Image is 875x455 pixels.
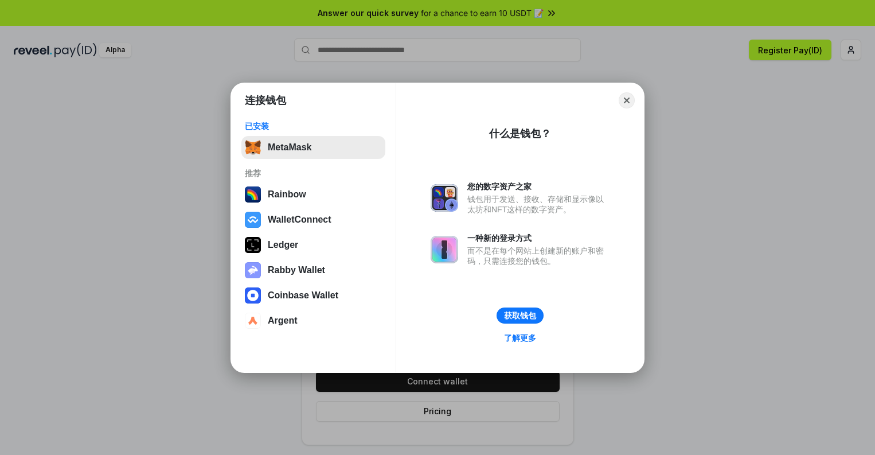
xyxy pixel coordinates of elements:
div: 您的数字资产之家 [467,181,610,192]
button: Close [619,92,635,108]
div: 获取钱包 [504,310,536,321]
div: Argent [268,316,298,326]
img: svg+xml,%3Csvg%20xmlns%3D%22http%3A%2F%2Fwww.w3.org%2F2000%2Fsvg%22%20width%3D%2228%22%20height%3... [245,237,261,253]
img: svg+xml,%3Csvg%20xmlns%3D%22http%3A%2F%2Fwww.w3.org%2F2000%2Fsvg%22%20fill%3D%22none%22%20viewBox... [431,184,458,212]
div: 了解更多 [504,333,536,343]
img: svg+xml,%3Csvg%20width%3D%2228%22%20height%3D%2228%22%20viewBox%3D%220%200%2028%2028%22%20fill%3D... [245,313,261,329]
img: svg+xml,%3Csvg%20fill%3D%22none%22%20height%3D%2233%22%20viewBox%3D%220%200%2035%2033%22%20width%... [245,139,261,155]
img: svg+xml,%3Csvg%20width%3D%2228%22%20height%3D%2228%22%20viewBox%3D%220%200%2028%2028%22%20fill%3D... [245,212,261,228]
button: Ledger [241,234,385,256]
a: 了解更多 [497,330,543,345]
img: svg+xml,%3Csvg%20width%3D%2228%22%20height%3D%2228%22%20viewBox%3D%220%200%2028%2028%22%20fill%3D... [245,287,261,304]
div: MetaMask [268,142,311,153]
button: Argent [241,309,385,332]
button: MetaMask [241,136,385,159]
h1: 连接钱包 [245,94,286,107]
button: Coinbase Wallet [241,284,385,307]
div: Rainbow [268,189,306,200]
img: svg+xml,%3Csvg%20width%3D%22120%22%20height%3D%22120%22%20viewBox%3D%220%200%20120%20120%22%20fil... [245,186,261,203]
div: 已安装 [245,121,382,131]
img: svg+xml,%3Csvg%20xmlns%3D%22http%3A%2F%2Fwww.w3.org%2F2000%2Fsvg%22%20fill%3D%22none%22%20viewBox... [245,262,261,278]
div: 一种新的登录方式 [467,233,610,243]
div: Coinbase Wallet [268,290,338,301]
div: Rabby Wallet [268,265,325,275]
div: 钱包用于发送、接收、存储和显示像以太坊和NFT这样的数字资产。 [467,194,610,215]
button: WalletConnect [241,208,385,231]
div: Ledger [268,240,298,250]
div: 而不是在每个网站上创建新的账户和密码，只需连接您的钱包。 [467,246,610,266]
button: Rainbow [241,183,385,206]
div: 推荐 [245,168,382,178]
button: 获取钱包 [497,308,544,324]
button: Rabby Wallet [241,259,385,282]
div: WalletConnect [268,215,331,225]
img: svg+xml,%3Csvg%20xmlns%3D%22http%3A%2F%2Fwww.w3.org%2F2000%2Fsvg%22%20fill%3D%22none%22%20viewBox... [431,236,458,263]
div: 什么是钱包？ [489,127,551,141]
